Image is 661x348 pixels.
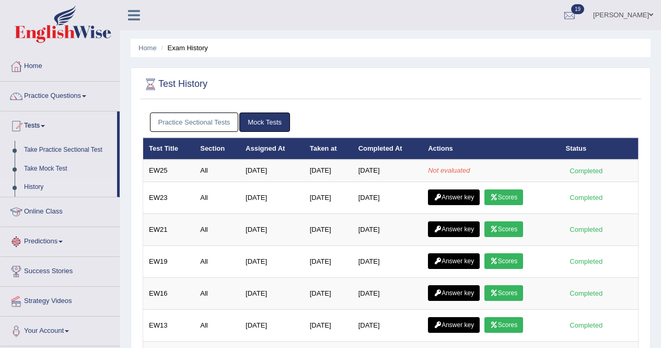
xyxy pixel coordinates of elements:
[194,182,240,214] td: All
[353,245,423,277] td: [DATE]
[1,227,120,253] a: Predictions
[566,165,607,176] div: Completed
[1,287,120,313] a: Strategy Videos
[143,76,207,92] h2: Test History
[484,253,523,269] a: Scores
[566,224,607,235] div: Completed
[194,160,240,182] td: All
[1,317,120,343] a: Your Account
[304,182,353,214] td: [DATE]
[194,138,240,160] th: Section
[240,160,304,182] td: [DATE]
[304,309,353,341] td: [DATE]
[240,138,304,160] th: Assigned At
[353,182,423,214] td: [DATE]
[428,221,480,237] a: Answer key
[240,309,304,341] td: [DATE]
[571,4,584,14] span: 19
[143,214,195,245] td: EW21
[239,113,290,132] a: Mock Tests
[138,44,157,52] a: Home
[143,182,195,214] td: EW23
[143,245,195,277] td: EW19
[428,285,480,301] a: Answer key
[560,138,639,160] th: Status
[240,277,304,309] td: [DATE]
[1,52,120,78] a: Home
[304,138,353,160] th: Taken at
[194,214,240,245] td: All
[353,277,423,309] td: [DATE]
[353,214,423,245] td: [DATE]
[143,138,195,160] th: Test Title
[428,253,480,269] a: Answer key
[194,309,240,341] td: All
[1,257,120,283] a: Success Stories
[304,160,353,182] td: [DATE]
[240,214,304,245] td: [DATE]
[1,197,120,223] a: Online Class
[1,111,117,138] a: Tests
[143,160,195,182] td: EW25
[194,277,240,309] td: All
[304,245,353,277] td: [DATE]
[304,214,353,245] td: [DATE]
[353,138,423,160] th: Completed At
[150,113,239,132] a: Practice Sectional Tests
[566,320,607,331] div: Completed
[484,221,523,237] a: Scores
[484,317,523,333] a: Scores
[428,166,470,174] em: Not evaluated
[484,189,523,205] a: Scores
[484,285,523,301] a: Scores
[19,178,117,197] a: History
[353,160,423,182] td: [DATE]
[428,317,480,333] a: Answer key
[143,309,195,341] td: EW13
[566,288,607,299] div: Completed
[353,309,423,341] td: [DATE]
[19,141,117,160] a: Take Practice Sectional Test
[194,245,240,277] td: All
[143,277,195,309] td: EW16
[19,160,117,178] a: Take Mock Test
[240,182,304,214] td: [DATE]
[566,256,607,267] div: Completed
[240,245,304,277] td: [DATE]
[428,189,480,205] a: Answer key
[566,192,607,203] div: Completed
[422,138,560,160] th: Actions
[1,82,120,108] a: Practice Questions
[304,277,353,309] td: [DATE]
[158,43,208,53] li: Exam History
